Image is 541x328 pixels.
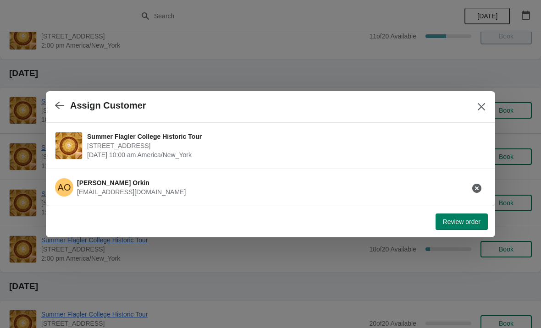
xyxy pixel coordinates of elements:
button: Close [473,98,490,115]
img: Summer Flagler College Historic Tour | 74 King Street, St. Augustine, FL, USA | August 14 | 10:00... [55,132,82,159]
span: [EMAIL_ADDRESS][DOMAIN_NAME] [77,188,186,196]
text: AO [58,182,71,192]
h2: Assign Customer [70,100,146,111]
button: Review order [436,213,488,230]
span: Review order [443,218,480,225]
span: [PERSON_NAME] Orkin [77,179,149,186]
span: Summer Flagler College Historic Tour [87,132,481,141]
span: [DATE] 10:00 am America/New_York [87,150,481,159]
span: [STREET_ADDRESS] [87,141,481,150]
span: Amy [55,178,73,197]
